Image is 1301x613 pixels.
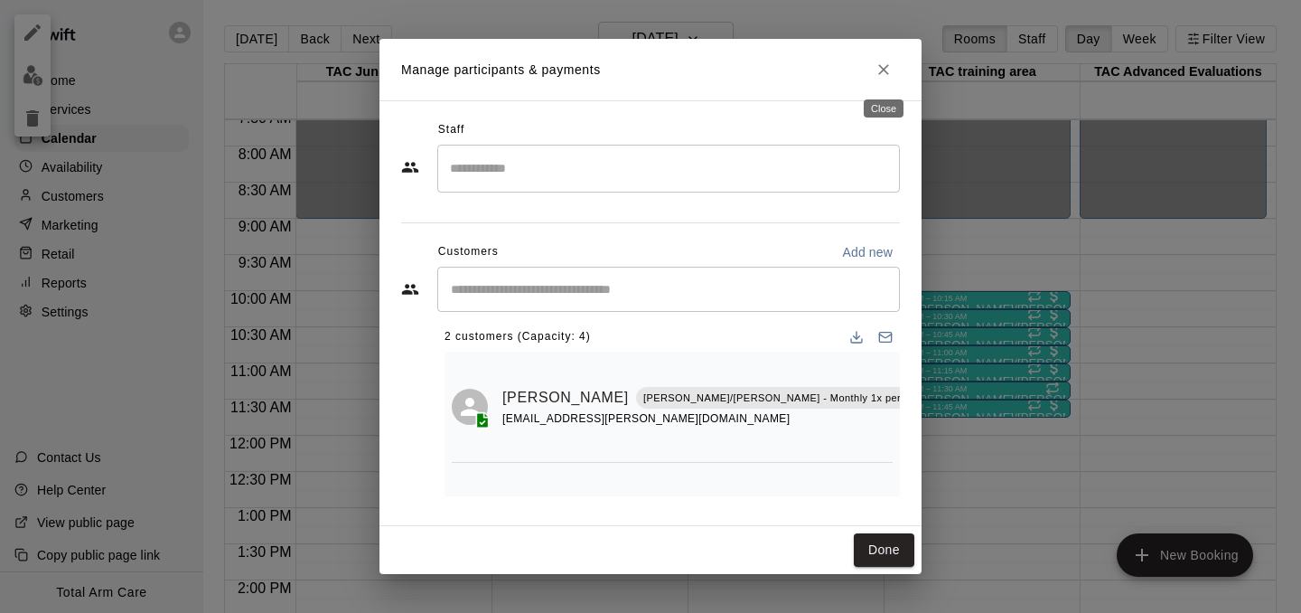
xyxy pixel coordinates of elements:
[502,412,790,425] span: [EMAIL_ADDRESS][PERSON_NAME][DOMAIN_NAME]
[401,280,419,298] svg: Customers
[842,243,893,261] p: Add new
[864,99,903,118] div: Close
[502,386,629,410] a: [PERSON_NAME]
[438,116,464,145] span: Staff
[401,158,419,176] svg: Staff
[867,53,900,86] button: Close
[437,267,900,312] div: Start typing to search customers...
[854,533,914,567] button: Done
[401,61,601,80] p: Manage participants & payments
[437,145,900,193] div: Search staff
[438,238,499,267] span: Customers
[452,389,488,425] div: Harrison Choi
[835,238,900,267] button: Add new
[643,391,931,406] p: [PERSON_NAME]/[PERSON_NAME] - Monthly 1x per Week
[842,323,871,352] button: Download list
[871,323,900,352] button: Email participants
[445,323,591,352] span: 2 customers (Capacity: 4)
